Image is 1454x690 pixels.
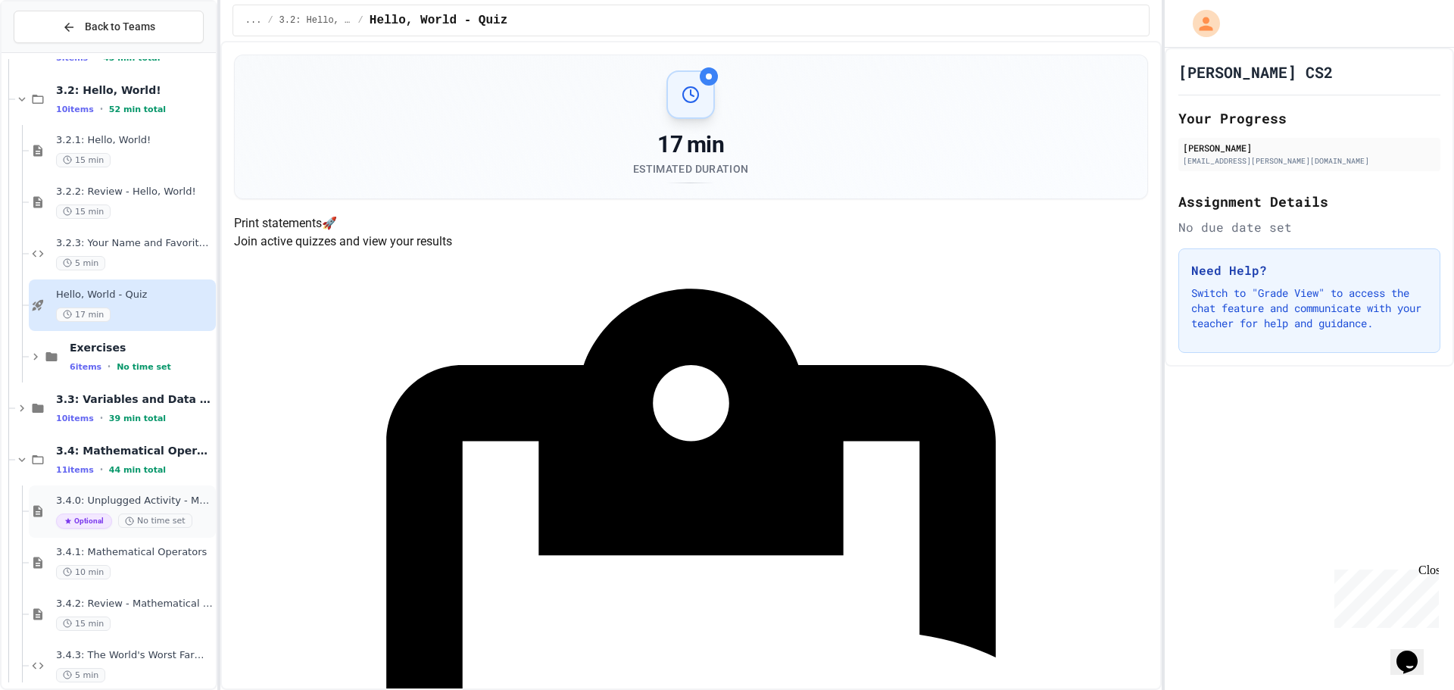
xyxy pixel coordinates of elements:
[85,19,155,35] span: Back to Teams
[100,103,103,115] span: •
[70,341,213,354] span: Exercises
[56,495,213,507] span: 3.4.0: Unplugged Activity - Mathematical Operators
[56,186,213,198] span: 3.2.2: Review - Hello, World!
[117,362,171,372] span: No time set
[118,514,192,528] span: No time set
[358,14,363,27] span: /
[56,83,213,97] span: 3.2: Hello, World!
[56,546,213,559] span: 3.4.1: Mathematical Operators
[56,237,213,250] span: 3.2.3: Your Name and Favorite Movie
[56,565,111,579] span: 10 min
[6,6,105,96] div: Chat with us now!Close
[56,205,111,219] span: 15 min
[56,514,112,529] span: Optional
[1183,141,1436,155] div: [PERSON_NAME]
[1178,61,1333,83] h1: [PERSON_NAME] CS2
[1178,191,1440,212] h2: Assignment Details
[56,598,213,610] span: 3.4.2: Review - Mathematical Operators
[100,412,103,424] span: •
[56,392,213,406] span: 3.3: Variables and Data Types
[56,617,111,631] span: 15 min
[234,214,1148,233] h4: Print statements 🚀
[108,361,111,373] span: •
[56,668,105,682] span: 5 min
[100,464,103,476] span: •
[1191,261,1427,279] h3: Need Help?
[56,444,213,457] span: 3.4: Mathematical Operators
[279,14,352,27] span: 3.2: Hello, World!
[1191,286,1427,331] p: Switch to "Grade View" to access the chat feature and communicate with your teacher for help and ...
[245,14,262,27] span: ...
[1390,629,1439,675] iframe: chat widget
[633,161,748,176] div: Estimated Duration
[267,14,273,27] span: /
[1177,6,1224,41] div: My Account
[1183,155,1436,167] div: [EMAIL_ADDRESS][PERSON_NAME][DOMAIN_NAME]
[109,465,166,475] span: 44 min total
[56,153,111,167] span: 15 min
[109,414,166,423] span: 39 min total
[1178,218,1440,236] div: No due date set
[56,105,94,114] span: 10 items
[70,362,101,372] span: 6 items
[56,414,94,423] span: 10 items
[234,233,1148,251] p: Join active quizzes and view your results
[1178,108,1440,129] h2: Your Progress
[1328,564,1439,628] iframe: chat widget
[56,465,94,475] span: 11 items
[56,649,213,662] span: 3.4.3: The World's Worst Farmers Market
[56,134,213,147] span: 3.2.1: Hello, World!
[633,131,748,158] div: 17 min
[14,11,204,43] button: Back to Teams
[56,289,213,301] span: Hello, World - Quiz
[370,11,507,30] span: Hello, World - Quiz
[109,105,166,114] span: 52 min total
[56,308,111,322] span: 17 min
[56,256,105,270] span: 5 min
